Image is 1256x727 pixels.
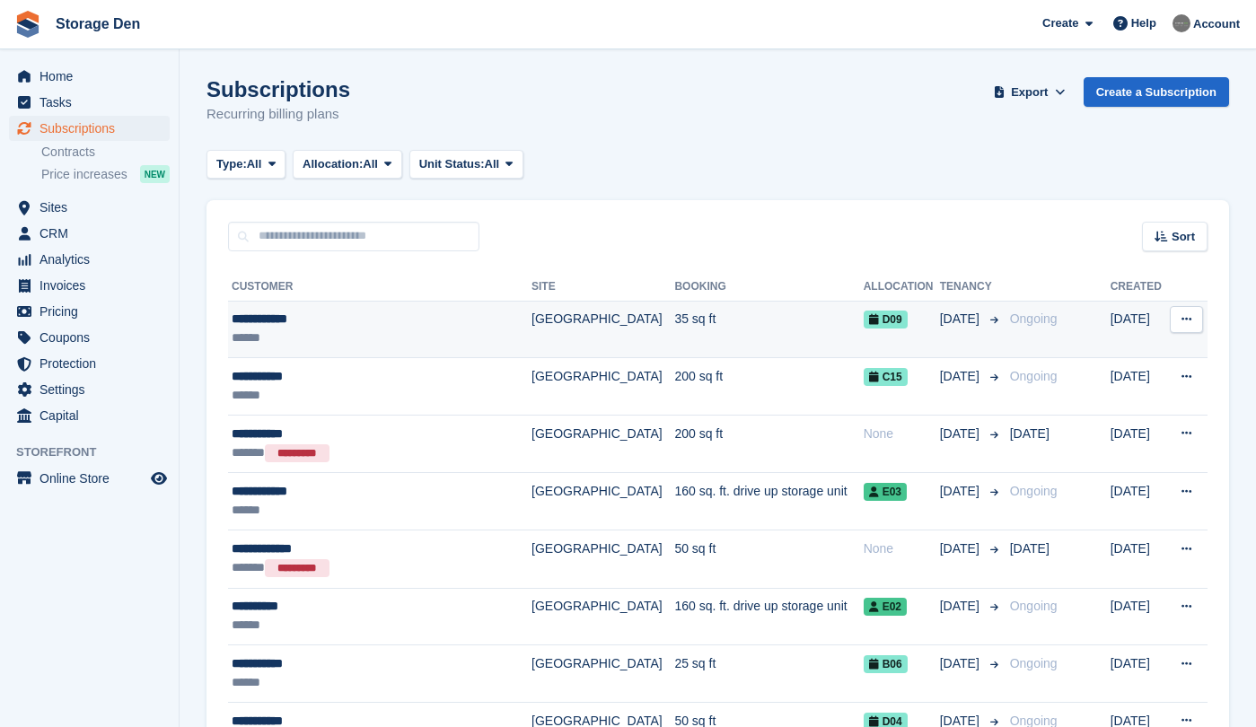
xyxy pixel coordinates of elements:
span: [DATE] [940,597,983,616]
span: D09 [864,311,908,328]
span: Subscriptions [40,116,147,141]
a: menu [9,64,170,89]
a: Create a Subscription [1084,77,1229,107]
td: 160 sq. ft. drive up storage unit [674,473,863,530]
a: Contracts [41,144,170,161]
td: [GEOGRAPHIC_DATA] [531,530,674,589]
span: Ongoing [1010,369,1058,383]
td: [GEOGRAPHIC_DATA] [531,301,674,358]
span: Price increases [41,166,127,183]
a: menu [9,325,170,350]
span: B06 [864,655,908,673]
a: menu [9,247,170,272]
span: Help [1131,14,1156,32]
img: stora-icon-8386f47178a22dfd0bd8f6a31ec36ba5ce8667c1dd55bd0f319d3a0aa187defe.svg [14,11,41,38]
span: Create [1042,14,1078,32]
td: [GEOGRAPHIC_DATA] [531,415,674,473]
span: Ongoing [1010,656,1058,670]
button: Type: All [206,150,285,180]
a: menu [9,195,170,220]
td: [DATE] [1111,301,1166,358]
img: Brian Barbour [1173,14,1190,32]
span: Sort [1172,228,1195,246]
a: menu [9,221,170,246]
a: menu [9,403,170,428]
span: [DATE] [940,539,983,558]
th: Site [531,273,674,302]
span: Capital [40,403,147,428]
td: [DATE] [1111,588,1166,645]
span: Sites [40,195,147,220]
th: Tenancy [940,273,1003,302]
span: Coupons [40,325,147,350]
th: Created [1111,273,1166,302]
span: [DATE] [940,310,983,328]
span: Pricing [40,299,147,324]
span: E02 [864,598,907,616]
td: [DATE] [1111,358,1166,416]
h1: Subscriptions [206,77,350,101]
span: [DATE] [940,367,983,386]
td: 25 sq ft [674,645,863,703]
span: C15 [864,368,908,386]
span: [DATE] [940,654,983,673]
span: All [247,155,262,173]
a: Storage Den [48,9,147,39]
span: CRM [40,221,147,246]
td: [GEOGRAPHIC_DATA] [531,645,674,703]
span: [DATE] [1010,541,1050,556]
span: Invoices [40,273,147,298]
button: Unit Status: All [409,150,523,180]
p: Recurring billing plans [206,104,350,125]
a: menu [9,273,170,298]
span: Unit Status: [419,155,485,173]
a: menu [9,351,170,376]
td: 200 sq ft [674,415,863,473]
button: Export [990,77,1069,107]
th: Allocation [864,273,940,302]
span: Ongoing [1010,599,1058,613]
div: None [864,425,940,443]
td: [DATE] [1111,415,1166,473]
div: NEW [140,165,170,183]
td: [GEOGRAPHIC_DATA] [531,358,674,416]
a: menu [9,377,170,402]
span: Export [1011,83,1048,101]
td: [GEOGRAPHIC_DATA] [531,473,674,530]
td: [GEOGRAPHIC_DATA] [531,588,674,645]
span: Analytics [40,247,147,272]
span: Settings [40,377,147,402]
div: None [864,539,940,558]
span: Storefront [16,443,179,461]
a: menu [9,466,170,491]
span: [DATE] [940,425,983,443]
span: Online Store [40,466,147,491]
a: menu [9,90,170,115]
td: 200 sq ft [674,358,863,416]
th: Customer [228,273,531,302]
a: Preview store [148,468,170,489]
span: All [485,155,500,173]
span: Home [40,64,147,89]
td: 160 sq. ft. drive up storage unit [674,588,863,645]
td: [DATE] [1111,530,1166,589]
th: Booking [674,273,863,302]
span: Tasks [40,90,147,115]
span: [DATE] [1010,426,1050,441]
a: menu [9,299,170,324]
span: Protection [40,351,147,376]
span: Ongoing [1010,311,1058,326]
span: Account [1193,15,1240,33]
a: Price increases NEW [41,164,170,184]
td: 50 sq ft [674,530,863,589]
span: All [363,155,378,173]
td: 35 sq ft [674,301,863,358]
span: [DATE] [940,482,983,501]
span: E03 [864,483,907,501]
span: Allocation: [303,155,363,173]
span: Type: [216,155,247,173]
td: [DATE] [1111,473,1166,530]
a: menu [9,116,170,141]
td: [DATE] [1111,645,1166,703]
button: Allocation: All [293,150,402,180]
